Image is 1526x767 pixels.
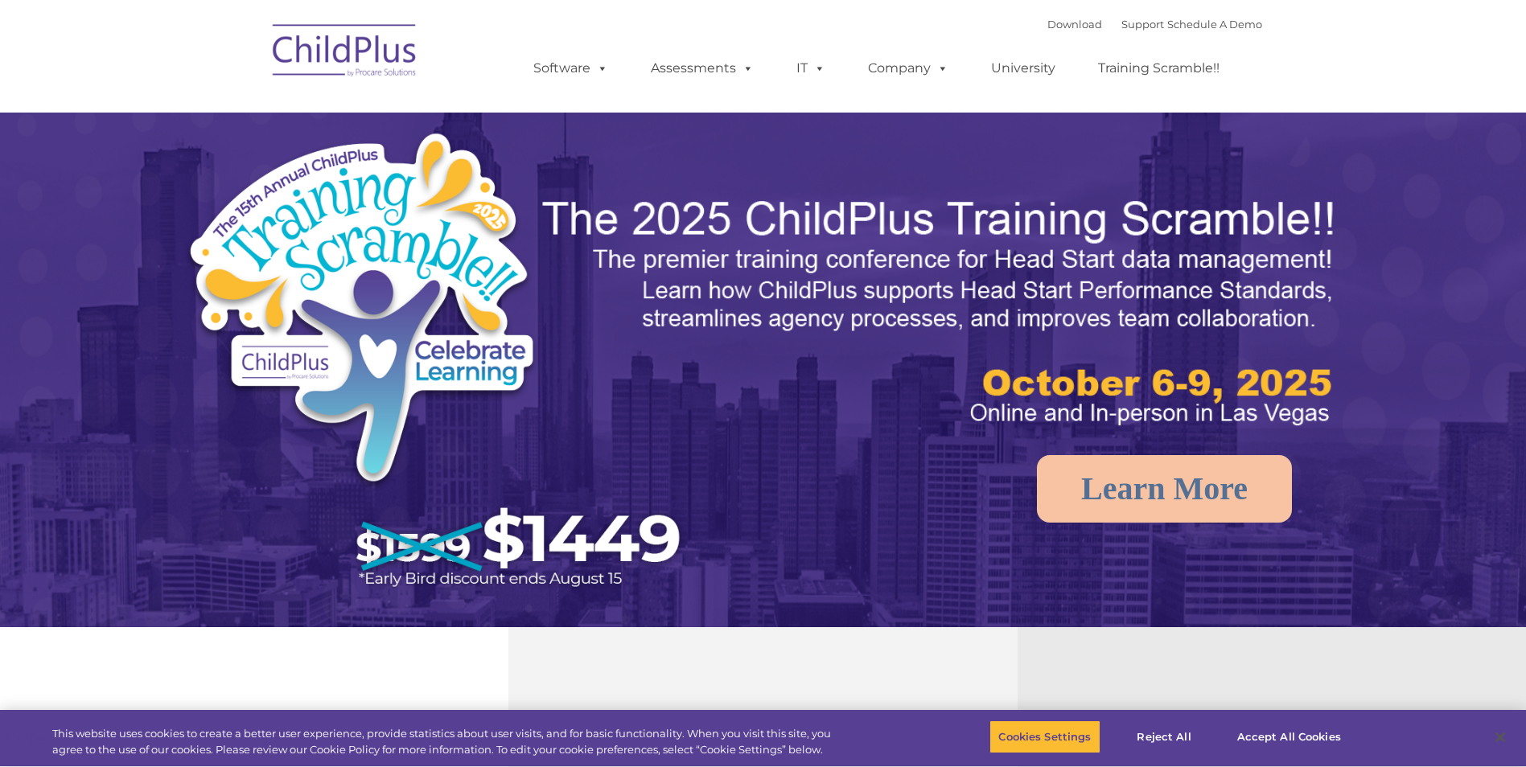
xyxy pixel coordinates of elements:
button: Reject All [1114,720,1215,754]
span: Phone number [224,172,292,184]
a: Support [1121,18,1164,31]
a: IT [780,52,841,84]
a: Schedule A Demo [1167,18,1262,31]
a: Company [852,52,965,84]
button: Close [1483,720,1518,755]
font: | [1047,18,1262,31]
div: This website uses cookies to create a better user experience, provide statistics about user visit... [52,726,839,757]
a: Training Scramble!! [1082,52,1236,84]
a: University [975,52,1071,84]
span: Last name [224,106,273,118]
a: Software [517,52,624,84]
img: ChildPlus by Procare Solutions [265,13,426,93]
a: Download [1047,18,1102,31]
a: Learn More [1037,455,1292,523]
a: Assessments [635,52,770,84]
button: Accept All Cookies [1228,720,1350,754]
button: Cookies Settings [989,720,1100,754]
